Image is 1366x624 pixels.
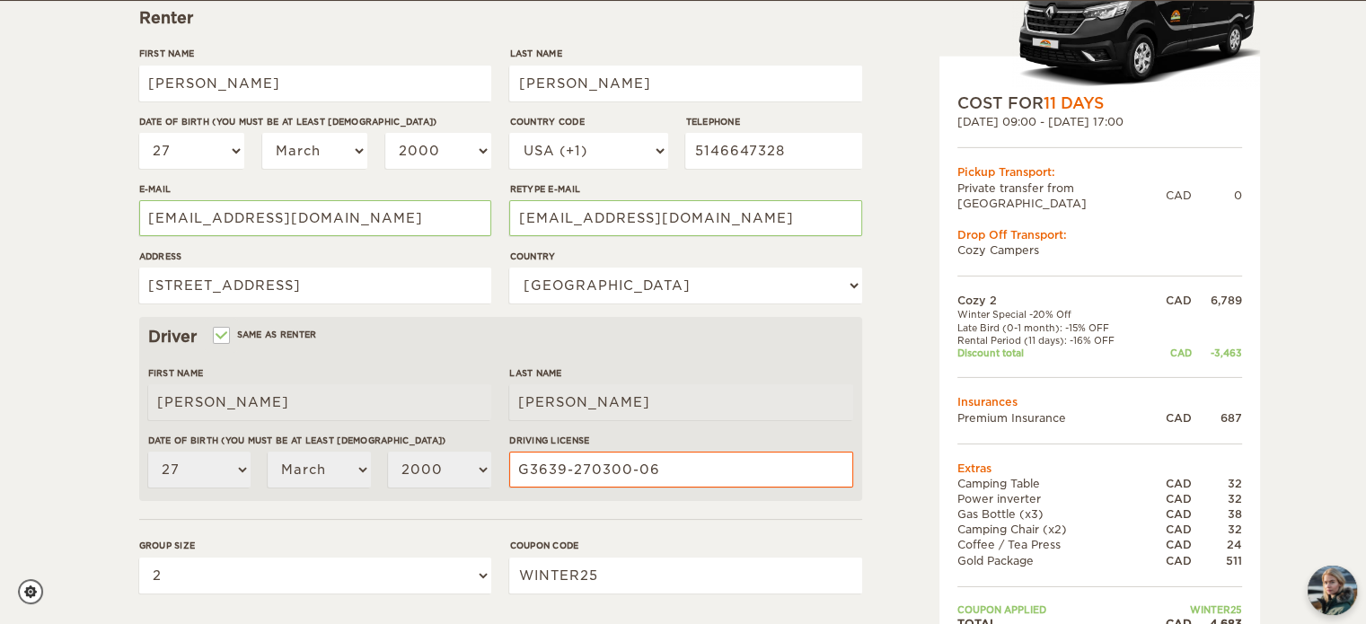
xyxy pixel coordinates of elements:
[957,334,1149,347] td: Rental Period (11 days): -16% OFF
[1149,506,1192,522] div: CAD
[509,115,667,128] label: Country Code
[957,308,1149,321] td: Winter Special -20% Off
[1192,476,1242,491] div: 32
[148,366,491,380] label: First Name
[1166,188,1192,203] div: CAD
[139,268,491,303] input: e.g. Street, City, Zip Code
[957,92,1242,114] div: COST FOR
[509,539,861,552] label: Coupon code
[957,476,1149,491] td: Camping Table
[509,434,852,447] label: Driving License
[509,384,852,420] input: e.g. Smith
[509,47,861,60] label: Last Name
[1308,566,1357,615] button: chat-button
[1149,552,1192,567] div: CAD
[1149,293,1192,308] div: CAD
[957,321,1149,333] td: Late Bird (0-1 month): -15% OFF
[139,200,491,236] input: e.g. example@example.com
[957,460,1242,475] td: Extras
[139,47,491,60] label: First Name
[509,250,861,263] label: Country
[1149,347,1192,359] div: CAD
[1192,552,1242,567] div: 511
[1192,293,1242,308] div: 6,789
[957,164,1242,180] div: Pickup Transport:
[957,522,1149,537] td: Camping Chair (x2)
[957,180,1166,210] td: Private transfer from [GEOGRAPHIC_DATA]
[1192,188,1242,203] div: 0
[139,66,491,101] input: e.g. William
[139,115,491,128] label: Date of birth (You must be at least [DEMOGRAPHIC_DATA])
[18,579,55,604] a: Cookie settings
[685,133,861,169] input: e.g. 1 234 567 890
[1192,537,1242,552] div: 24
[1149,476,1192,491] div: CAD
[509,66,861,101] input: e.g. Smith
[957,506,1149,522] td: Gas Bottle (x3)
[957,293,1149,308] td: Cozy 2
[1192,491,1242,506] div: 32
[1149,491,1192,506] div: CAD
[957,409,1149,425] td: Premium Insurance
[139,250,491,263] label: Address
[509,200,861,236] input: e.g. example@example.com
[1192,506,1242,522] div: 38
[215,326,317,343] label: Same as renter
[957,227,1242,242] div: Drop Off Transport:
[957,394,1242,409] td: Insurances
[1192,409,1242,425] div: 687
[685,115,861,128] label: Telephone
[509,452,852,488] input: e.g. 14789654B
[215,331,226,343] input: Same as renter
[148,434,491,447] label: Date of birth (You must be at least [DEMOGRAPHIC_DATA])
[1149,409,1192,425] div: CAD
[957,347,1149,359] td: Discount total
[957,114,1242,129] div: [DATE] 09:00 - [DATE] 17:00
[957,491,1149,506] td: Power inverter
[957,552,1149,567] td: Gold Package
[957,602,1149,615] td: Coupon applied
[957,242,1242,258] td: Cozy Campers
[509,182,861,196] label: Retype E-mail
[1044,94,1104,112] span: 11 Days
[1192,347,1242,359] div: -3,463
[148,326,853,347] div: Driver
[139,539,491,552] label: Group size
[139,182,491,196] label: E-mail
[139,7,862,29] div: Renter
[509,366,852,380] label: Last Name
[1149,522,1192,537] div: CAD
[1192,522,1242,537] div: 32
[148,384,491,420] input: e.g. William
[957,537,1149,552] td: Coffee / Tea Press
[1149,537,1192,552] div: CAD
[1308,566,1357,615] img: Freyja at Cozy Campers
[1149,602,1242,615] td: WINTER25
